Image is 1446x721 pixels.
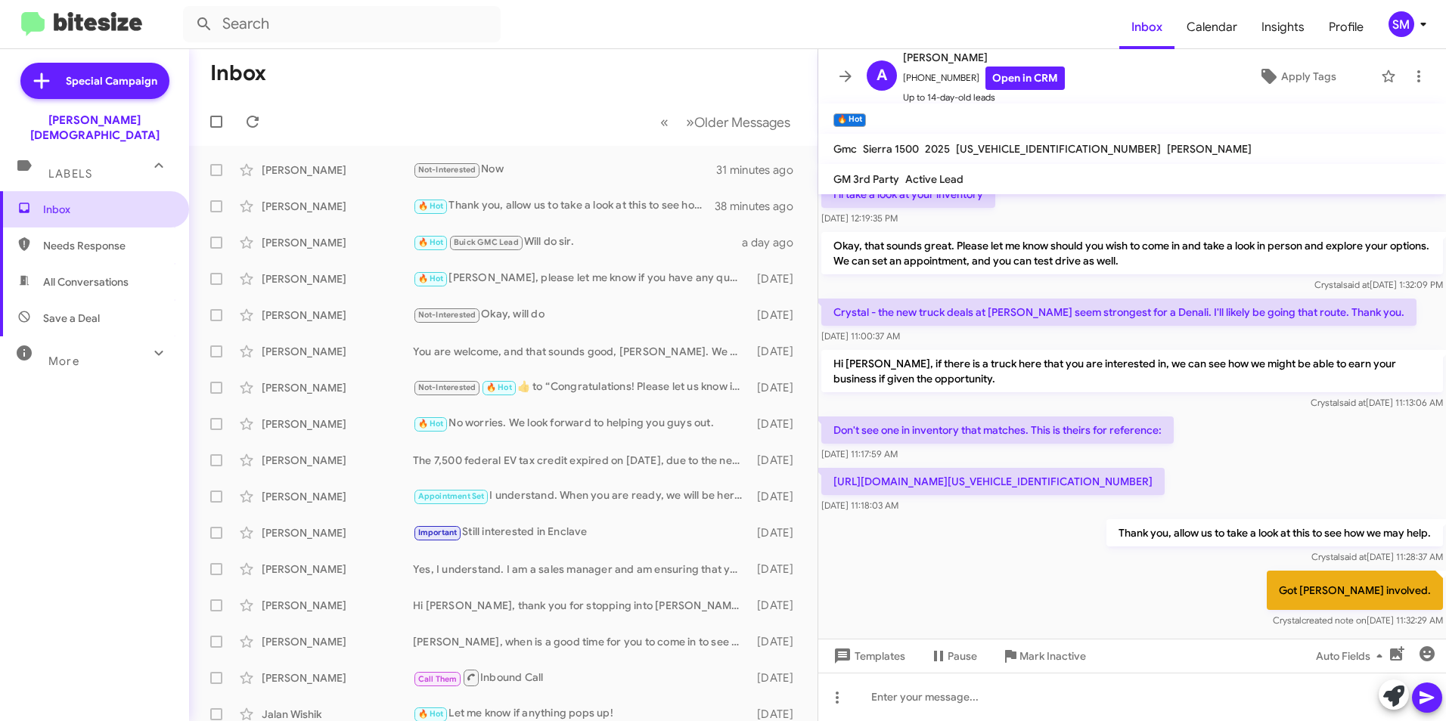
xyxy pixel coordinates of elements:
[1304,642,1401,670] button: Auto Fields
[486,382,512,392] span: 🔥 Hot
[413,453,750,468] div: The 7,500 federal EV tax credit expired on [DATE], due to the new legislation into law in [DATE]....
[43,202,172,217] span: Inbox
[863,142,919,156] span: Sierra 1500
[1174,5,1249,49] a: Calendar
[652,107,799,138] nav: Page navigation example
[454,237,519,247] span: Buick GMC Lead
[413,668,750,687] div: Inbound Call
[956,142,1161,156] span: [US_VEHICLE_IDENTIFICATION_NUMBER]
[989,642,1098,670] button: Mark Inactive
[413,234,742,251] div: Will do sir.
[1389,11,1414,37] div: SM
[948,642,977,670] span: Pause
[413,562,750,577] div: Yes, I understand. I am a sales manager and am ensuring that you have the information needed to m...
[262,271,413,286] div: [PERSON_NAME]
[750,525,805,540] div: [DATE]
[66,73,157,88] span: Special Campaign
[418,528,458,537] span: Important
[413,344,750,359] div: You are welcome, and that sounds good, [PERSON_NAME]. We are here to assist you when you are ready.
[750,670,805,685] div: [DATE]
[821,232,1443,274] p: Okay, that sounds great. Please let me know should you wish to come in and take a look in person ...
[418,165,476,175] span: Not-Interested
[985,67,1065,90] a: Open in CRM
[821,416,1174,444] p: Don't see one in inventory that matches. This is theirs for reference:
[413,598,750,613] div: Hi [PERSON_NAME], thank you for stopping into [PERSON_NAME] on 54. We have an extensive amount of...
[262,489,413,504] div: [PERSON_NAME]
[43,238,172,253] span: Needs Response
[660,113,669,132] span: «
[413,379,750,396] div: ​👍​ to “ Congratulations! Please let us know if there is anything that we can do to help with in ...
[1119,5,1174,49] a: Inbox
[821,500,898,511] span: [DATE] 11:18:03 AM
[418,419,444,429] span: 🔥 Hot
[48,354,79,368] span: More
[686,113,694,132] span: »
[694,114,790,131] span: Older Messages
[651,107,678,138] button: Previous
[418,201,444,211] span: 🔥 Hot
[418,274,444,283] span: 🔥 Hot
[821,299,1417,326] p: Crystal - the new truck deals at [PERSON_NAME] seem strongest for a Denali. I'll likely be going ...
[925,142,950,156] span: 2025
[833,142,857,156] span: Gmc
[418,237,444,247] span: 🔥 Hot
[821,330,900,342] span: [DATE] 11:00:37 AM
[418,310,476,320] span: Not-Interested
[1267,571,1443,610] p: Got [PERSON_NAME] involved.
[418,491,485,501] span: Appointment Set
[833,172,899,186] span: GM 3rd Party
[750,380,805,395] div: [DATE]
[262,562,413,577] div: [PERSON_NAME]
[903,90,1065,105] span: Up to 14-day-old leads
[917,642,989,670] button: Pause
[262,162,413,178] div: [PERSON_NAME]
[821,350,1443,392] p: Hi [PERSON_NAME], if there is a truck here that you are interested in, we can see how we might be...
[750,634,805,649] div: [DATE]
[1019,642,1086,670] span: Mark Inactive
[48,167,92,181] span: Labels
[413,524,750,541] div: Still interested in Enclave
[833,113,866,127] small: 🔥 Hot
[262,380,413,395] div: [PERSON_NAME]
[1317,5,1376,49] a: Profile
[821,212,898,224] span: [DATE] 12:19:35 PM
[905,172,963,186] span: Active Lead
[750,416,805,432] div: [DATE]
[20,63,169,99] a: Special Campaign
[1339,397,1366,408] span: said at
[418,709,444,719] span: 🔥 Hot
[262,453,413,468] div: [PERSON_NAME]
[43,274,129,289] span: All Conversations
[1376,11,1429,37] button: SM
[1311,551,1443,562] span: Crystal [DATE] 11:28:37 AM
[1167,142,1252,156] span: [PERSON_NAME]
[1302,614,1367,626] span: created note on
[821,448,898,460] span: [DATE] 11:17:59 AM
[750,308,805,323] div: [DATE]
[1281,63,1336,90] span: Apply Tags
[418,674,458,684] span: Call Them
[262,634,413,649] div: [PERSON_NAME]
[1340,551,1367,562] span: said at
[262,416,413,432] div: [PERSON_NAME]
[877,63,887,88] span: A
[183,6,501,42] input: Search
[1220,63,1373,90] button: Apply Tags
[750,598,805,613] div: [DATE]
[413,634,750,649] div: [PERSON_NAME], when is a good time for you to come in to see and test drive this Jeep?
[1314,279,1443,290] span: Crystal [DATE] 1:32:09 PM
[750,344,805,359] div: [DATE]
[210,61,266,85] h1: Inbox
[715,199,805,214] div: 38 minutes ago
[818,642,917,670] button: Templates
[1311,397,1443,408] span: Crystal [DATE] 11:13:06 AM
[1343,279,1370,290] span: said at
[262,308,413,323] div: [PERSON_NAME]
[1249,5,1317,49] a: Insights
[413,197,715,215] div: Thank you, allow us to take a look at this to see how we may help.
[677,107,799,138] button: Next
[418,382,476,392] span: Not-Interested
